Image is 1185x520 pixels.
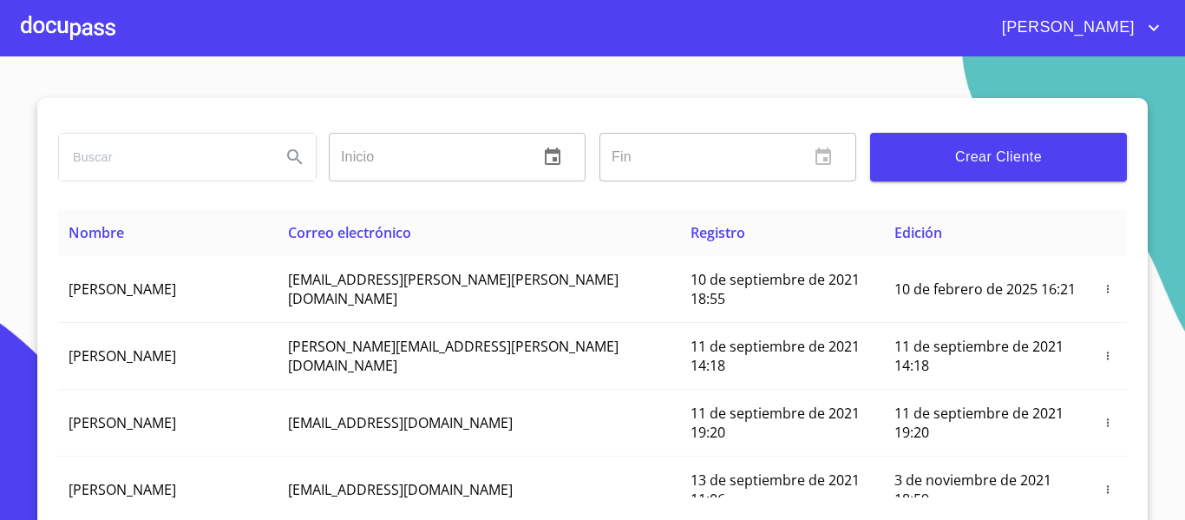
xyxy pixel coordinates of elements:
[894,404,1064,442] span: 11 de septiembre de 2021 19:20
[691,404,860,442] span: 11 de septiembre de 2021 19:20
[288,480,513,499] span: [EMAIL_ADDRESS][DOMAIN_NAME]
[288,270,619,308] span: [EMAIL_ADDRESS][PERSON_NAME][PERSON_NAME][DOMAIN_NAME]
[894,280,1076,299] span: 10 de febrero de 2025 16:21
[989,14,1164,42] button: account of current user
[870,133,1127,181] button: Crear Cliente
[894,223,942,242] span: Edición
[691,223,745,242] span: Registro
[59,134,267,181] input: search
[274,136,316,178] button: Search
[69,223,124,242] span: Nombre
[989,14,1143,42] span: [PERSON_NAME]
[894,337,1064,375] span: 11 de septiembre de 2021 14:18
[894,471,1051,509] span: 3 de noviembre de 2021 18:59
[691,270,860,308] span: 10 de septiembre de 2021 18:55
[288,413,513,432] span: [EMAIL_ADDRESS][DOMAIN_NAME]
[691,337,860,375] span: 11 de septiembre de 2021 14:18
[288,223,411,242] span: Correo electrónico
[69,346,176,365] span: [PERSON_NAME]
[884,145,1113,169] span: Crear Cliente
[288,337,619,375] span: [PERSON_NAME][EMAIL_ADDRESS][PERSON_NAME][DOMAIN_NAME]
[691,471,860,509] span: 13 de septiembre de 2021 11:06
[69,413,176,432] span: [PERSON_NAME]
[69,480,176,499] span: [PERSON_NAME]
[69,280,176,299] span: [PERSON_NAME]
